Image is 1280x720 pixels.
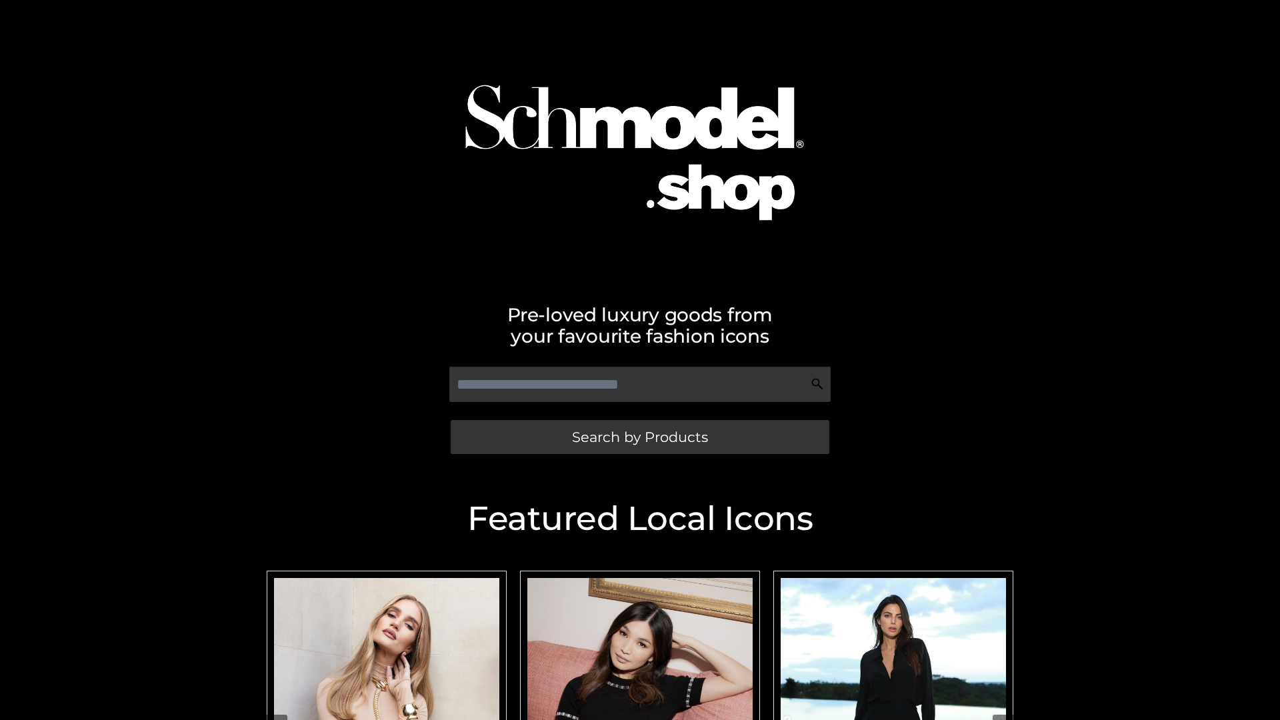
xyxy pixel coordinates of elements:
a: Search by Products [451,420,829,454]
img: Search Icon [811,377,824,391]
h2: Featured Local Icons​ [260,502,1020,535]
h2: Pre-loved luxury goods from your favourite fashion icons [260,304,1020,347]
span: Search by Products [572,430,708,444]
